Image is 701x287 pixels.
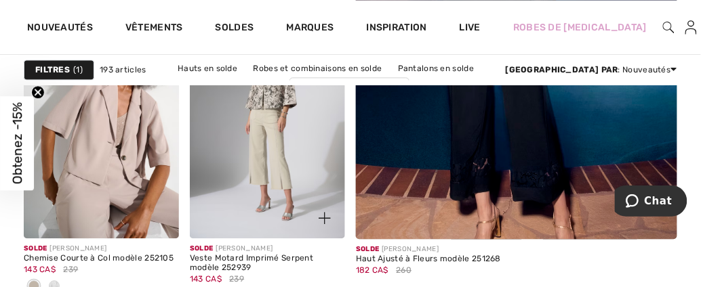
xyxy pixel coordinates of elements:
[190,244,345,254] div: [PERSON_NAME]
[287,22,334,36] a: Marques
[506,64,677,76] div: : Nouveautés
[685,19,697,35] img: Mes infos
[356,255,677,264] div: Haut Ajusté à Fleurs modèle 251268
[216,22,254,36] a: Soldes
[356,245,380,253] span: Solde
[356,265,388,275] span: 182 CA$
[247,60,389,77] a: Robes et combinaisons en solde
[319,212,331,224] img: plus_v2.svg
[24,265,56,274] span: 143 CA$
[125,22,183,36] a: Vêtements
[615,185,687,219] iframe: Ouvre un widget dans lequel vous pouvez chatter avec l’un de nos agents
[367,22,427,36] span: Inspiration
[190,6,345,239] a: Veste Motard Imprimé Serpent modèle 252939. Beige/multi
[412,78,485,95] a: Jupes en solde
[396,264,412,276] span: 260
[190,254,345,273] div: Veste Motard Imprimé Serpent modèle 252939
[63,263,78,275] span: 239
[289,77,409,96] a: Vestes et blazers en solde
[513,20,647,35] a: Robes de [MEDICAL_DATA]
[663,19,675,35] img: recherche
[190,274,222,284] span: 143 CA$
[391,60,481,77] a: Pantalons en solde
[506,65,618,74] strong: [GEOGRAPHIC_DATA] par
[24,244,47,252] span: Solde
[24,6,179,239] img: Chemise Courte à Col modèle 252105. Dune
[356,244,677,255] div: [PERSON_NAME]
[229,273,244,285] span: 239
[31,86,45,100] button: Close teaser
[24,254,179,263] div: Chemise Courte à Col modèle 252105
[460,20,481,35] a: Live
[24,244,179,254] div: [PERSON_NAME]
[35,64,70,76] strong: Filtres
[166,78,287,95] a: Pulls et cardigans en solde
[171,60,244,77] a: Hauts en solde
[27,22,93,36] a: Nouveautés
[100,64,146,76] span: 193 articles
[73,64,83,76] span: 1
[190,244,214,252] span: Solde
[9,103,25,185] span: Obtenez -15%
